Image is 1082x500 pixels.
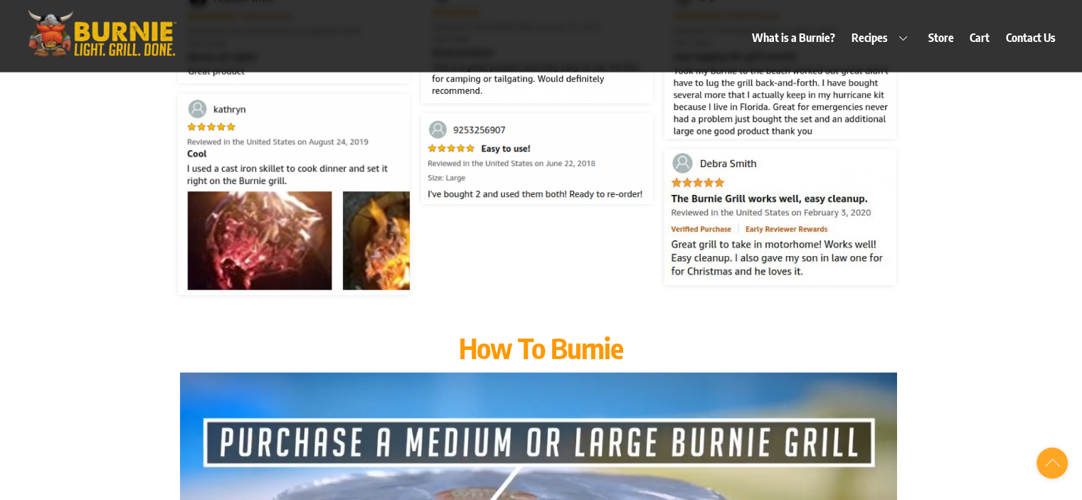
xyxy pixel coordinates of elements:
span: How To Burnie [459,330,622,366]
a: What is a Burnie? [746,21,842,54]
img: burniegrill.com-reviews_amazon-20201022_01 [421,114,654,204]
img: burniegrill.com-reviews_amazon-20201022_04 [178,94,410,295]
a: Contact Us [999,21,1062,54]
a: Recipes [844,21,920,54]
a: Burnie Grill [20,41,184,65]
img: burniegrill.com-logo-high-res-2020110_500px [20,7,184,60]
a: Store [921,21,960,54]
img: burniegrill.com-reviews_amazon-20210224_01 [664,149,897,284]
a: Cart [963,21,997,54]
